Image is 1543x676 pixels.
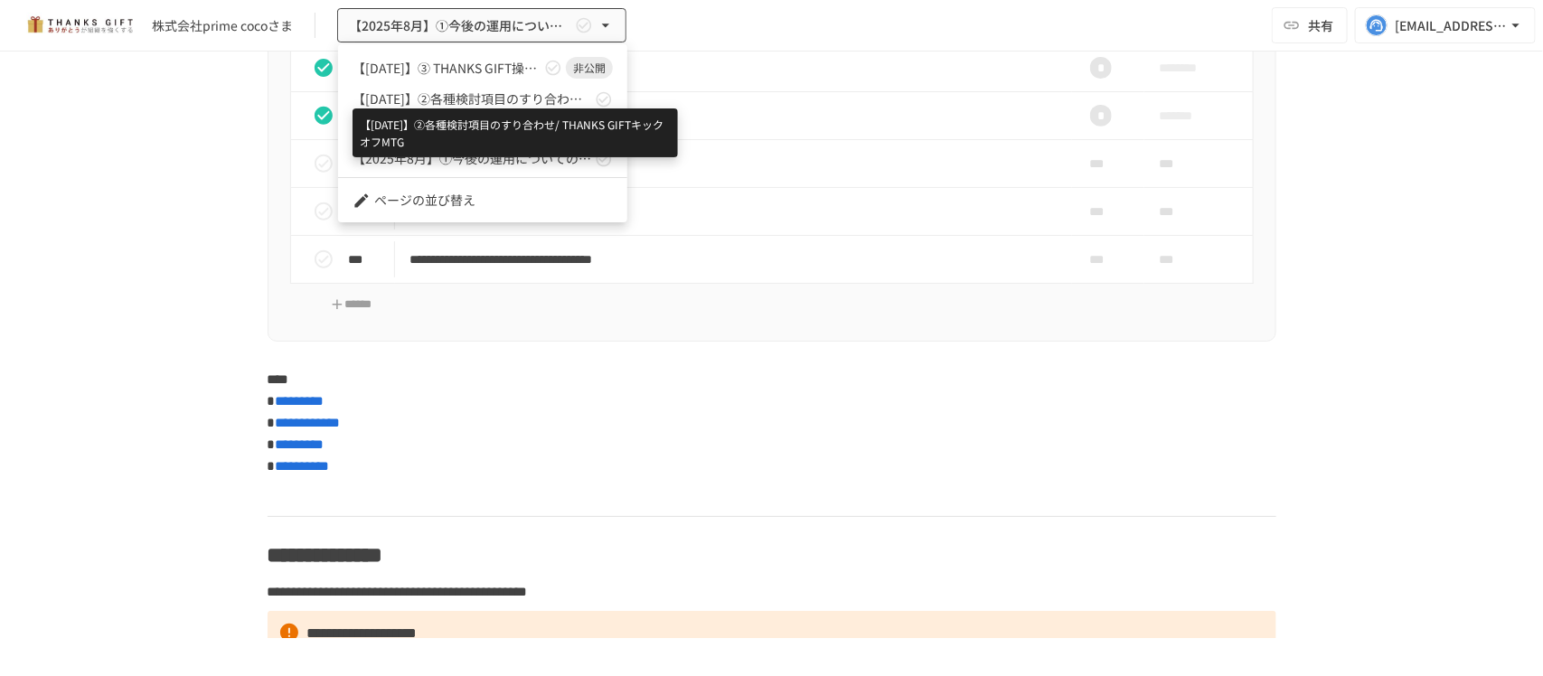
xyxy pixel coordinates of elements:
[353,89,591,108] span: 【[DATE]】②各種検討項目のすり合わせ/ THANKS GIFTキックオフMTG
[353,59,541,78] span: 【[DATE]】➂ THANKS GIFT操作説明/THANKS GIFT[PERSON_NAME]
[338,185,627,215] li: ページの並び替え
[566,60,613,76] span: 非公開
[353,149,591,168] span: 【2025年8月】①今後の運用についてのご案内/THANKS GIFTキックオフMTG
[353,119,515,138] span: 【2025年8月】納品用ページ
